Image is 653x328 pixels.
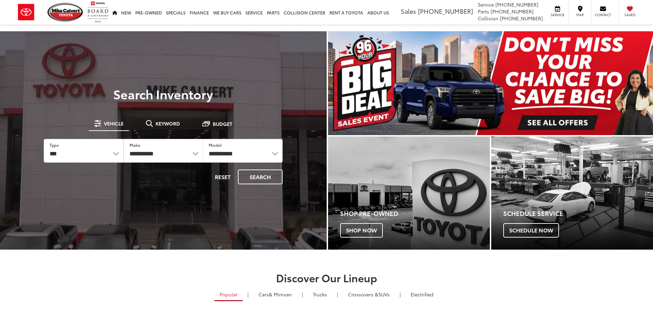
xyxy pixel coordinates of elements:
span: Service [478,1,494,8]
span: Keyword [156,121,180,126]
span: [PHONE_NUMBER] [500,15,543,22]
span: [PHONE_NUMBER] [491,8,534,15]
button: Reset [209,170,236,184]
a: Trucks [308,288,332,300]
h4: Schedule Service [503,210,653,217]
div: Toyota [328,136,490,250]
li: | [398,291,402,298]
span: Parts [478,8,489,15]
span: Saved [622,12,638,17]
span: Collision [478,15,498,22]
span: [PHONE_NUMBER] [418,7,473,15]
span: Budget [213,121,232,126]
label: Make [129,142,140,148]
span: Sales [401,7,416,15]
li: | [335,291,340,298]
a: Shop Pre-Owned Shop Now [328,136,490,250]
span: Vehicle [104,121,124,126]
label: Type [50,142,59,148]
a: Cars [253,288,297,300]
span: Contact [595,12,611,17]
h3: Search Inventory [29,87,298,101]
span: Map [572,12,588,17]
span: Schedule Now [503,223,559,238]
button: Search [238,170,283,184]
span: [PHONE_NUMBER] [495,1,538,8]
li: | [300,291,305,298]
span: Service [550,12,565,17]
a: SUVs [343,288,395,300]
label: Model [209,142,222,148]
span: & Minivan [269,291,292,298]
li: | [246,291,250,298]
span: Crossovers & [348,291,378,298]
a: Schedule Service Schedule Now [491,136,653,250]
img: Mike Calvert Toyota [48,3,84,22]
span: Shop Now [340,223,383,238]
a: Electrified [406,288,439,300]
h4: Shop Pre-Owned [340,210,490,217]
a: Popular [214,288,243,301]
h2: Discover Our Lineup [84,272,569,283]
div: Toyota [491,136,653,250]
